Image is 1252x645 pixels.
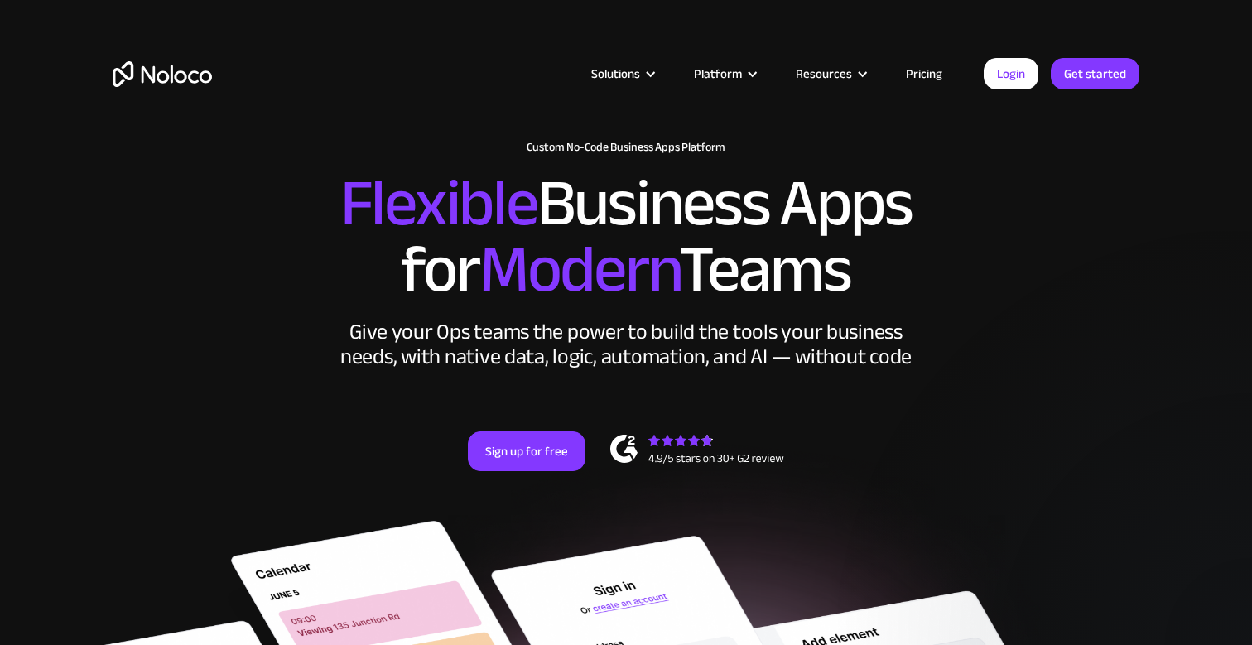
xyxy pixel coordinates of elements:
[468,431,585,471] a: Sign up for free
[340,142,537,265] span: Flexible
[591,63,640,84] div: Solutions
[571,63,673,84] div: Solutions
[673,63,775,84] div: Platform
[984,58,1038,89] a: Login
[775,63,885,84] div: Resources
[694,63,742,84] div: Platform
[885,63,963,84] a: Pricing
[113,61,212,87] a: home
[336,320,916,369] div: Give your Ops teams the power to build the tools your business needs, with native data, logic, au...
[796,63,852,84] div: Resources
[479,208,679,331] span: Modern
[1051,58,1139,89] a: Get started
[113,171,1139,303] h2: Business Apps for Teams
